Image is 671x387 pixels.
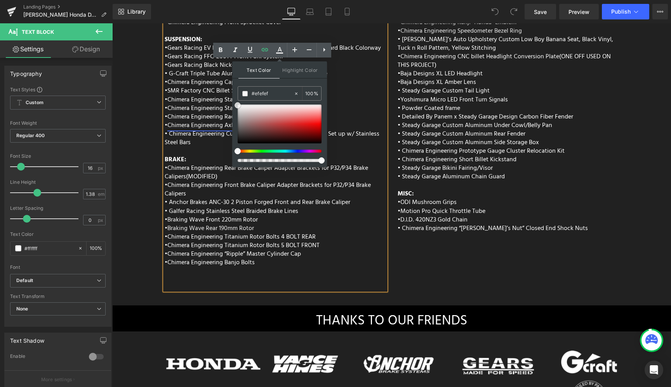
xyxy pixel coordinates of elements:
span: Publish [611,9,631,15]
button: Undo [487,4,503,19]
p: • Steady Garage Custom Tail Light [285,63,507,72]
div: Font Weight [10,120,106,126]
p: • [285,55,507,63]
span: MISC: [285,166,302,176]
input: Color [24,244,74,253]
span: king Wave Front 220mm Rotor [64,192,146,202]
a: Chimera Engineering Banjo Bolts [55,234,143,244]
div: % [87,242,105,255]
div: Text Transform [10,294,106,299]
p: • [PERSON_NAME]’s Auto Upholstery Custom Low Boy Banana Seat, Black Vinyl, Tuck n Roll Pattern, Y... [285,12,507,29]
a: Chimera Engineering Axle Puller/Spools [55,97,161,107]
span: • G-Craft Triple Tube Aluminum Swing Arm with Under Brace [52,45,215,56]
a: Chimera Engineering Captive Aluminum Wheel Spacer Kit [55,54,209,64]
span: • [52,54,55,64]
span: Text Color [238,61,280,78]
span: • Galfer Racing Stainless Steel Braided Brake Lines [52,183,186,193]
div: • [52,218,274,267]
span: • [52,200,142,210]
p: • [285,3,507,12]
p: • [285,192,507,201]
span: px [98,218,104,223]
p: • Chimera Engineering Prototype Gauge Cluster Relocation Kit [285,124,507,132]
a: Chimera Engineering Titanium Rotor Bolts 4 BOLT REAR [55,209,203,219]
p: • [285,175,507,183]
span: Text Block [22,29,54,35]
div: Enable [10,353,81,361]
span: • [52,226,189,236]
button: Redo [506,4,522,19]
a: Gears Racing FFC-200TT Front Fork System [55,28,170,38]
span: • [52,20,55,30]
a: Chimera Engineering Speedometer Bezel Ring [288,3,410,13]
button: Publish [602,4,649,19]
p: • Chimera Engineering “[PERSON_NAME]’s Nut” Closed End Shock Nuts [285,201,507,209]
input: Color [252,89,294,98]
p: • Steady Garage Aluminum Chain Guard [285,149,507,158]
span: • (MODIFIED) [52,140,256,159]
div: Typography [10,66,42,77]
span: • [52,234,143,244]
span: • [52,28,55,38]
a: Desktop [282,4,301,19]
b: Regular 400 [16,132,45,138]
span: • Chimera Engineering Custom/Prototype Folding Handlebar Set up w/ Stainless Steel Bars [52,106,267,124]
span: Highlight Color [280,61,321,78]
div: • [52,158,274,218]
p: • Steady Garage Custom Aluminum Rear Fender [285,106,507,115]
a: Design [58,40,114,58]
a: Mobile [338,4,356,19]
a: D.I.D. 420NZ3 Gold Chain [288,192,355,202]
span: • [52,192,146,202]
a: Chimera Engineering Race Swing Arm Axle [55,89,169,99]
div: Text Color [10,232,106,237]
p: • [285,46,507,55]
h1: THANKS TO OUR FRIENDS [52,289,507,307]
b: Custom [26,99,43,106]
a: Preview [559,4,599,19]
p: • Powder Coated frame [285,81,507,89]
a: Braking Wave Front 220mm Rotor [55,192,146,202]
span: SUSPENSION: [52,11,90,21]
a: Laptop [301,4,319,19]
p: • Steady Garage Custom Aluminum Under Cowl/Belly Pan [285,98,507,106]
p: • Detailed By Panem x Steady Garage Design Carbon Fiber Fender [285,89,507,98]
p: • (ONE OFF USED ON THIS PROJECT) [285,29,507,46]
span: • [52,37,55,47]
span: em [98,192,104,197]
p: • Steady Garage Custom Aluminum Side Storage Box [285,115,507,124]
a: Chimera Engineering Stainless Steel Rear Axle [55,80,177,90]
a: Baja Designs XL Amber Lens [288,54,364,64]
span: imera Engineering Rear Brake Caliper Adapter Brackets for P32/P34 Brake Calipers [52,140,256,159]
p: • Steady Garage Bikini Fairing/Visor [285,141,507,149]
a: Chimera Engineering Titanium Rotor Bolts 5 BOLT FRONT [55,217,207,227]
a: New Library [113,4,151,19]
span: B ra [55,192,64,202]
div: Open Intercom Messenger [645,361,663,379]
a: SMR Factory CNC Billet Steering Stem System [55,63,177,73]
div: % [302,87,321,100]
a: Braking Wave Rear 190mm Rotor [55,200,142,210]
span: px [98,166,104,171]
p: • Chimera Engineering Short Billet Kickstand [285,132,507,141]
b: None [16,306,28,312]
p: • [285,72,507,81]
a: Chimera Engineering CNC billet Headlight Conversion Plate [288,28,447,38]
div: Font Size [10,153,106,159]
p: More settings [41,376,72,383]
a: ODI Mushroom Grips [288,174,344,184]
div: Letter Spacing [10,206,106,211]
a: Chimera Engineering Stainless Steel Front Axle [55,71,180,82]
span: Preview [568,8,589,16]
a: Chimera Engineering Rear Brake Caliper Adapter Brackets for P32/P34 Brake Calipers [52,140,256,159]
a: Tablet [319,4,338,19]
span: • Anchor Brakes ANC-30 2 Piston Forged Front and Rear Brake Caliper [52,174,238,184]
span: Library [127,8,146,15]
div: Font [10,265,106,270]
button: More [652,4,668,19]
a: Baja Designs XL LED Headlight [288,45,370,56]
span: • [52,89,169,99]
span: Save [534,8,547,16]
a: Chimera Engineering “Ripple” Master Cylinder Cap [55,226,189,236]
a: Yoshimura Micro LED Front Turn Signals [288,71,396,82]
